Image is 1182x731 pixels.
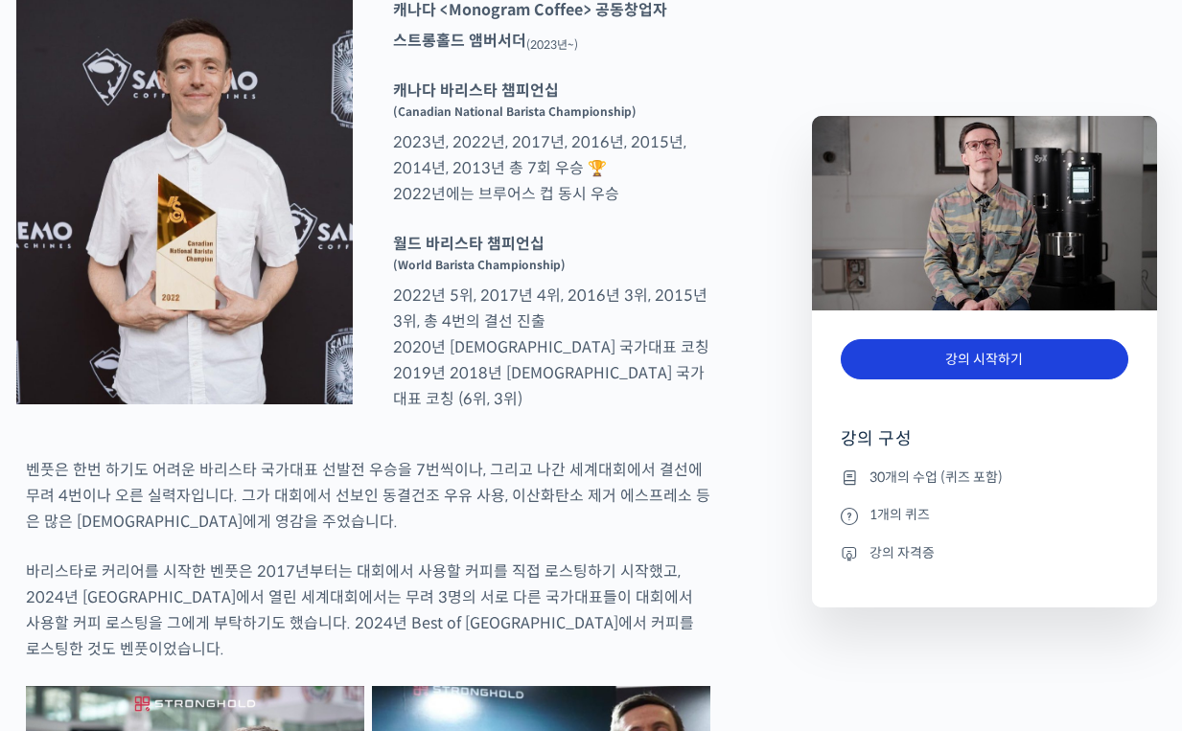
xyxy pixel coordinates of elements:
li: 1개의 퀴즈 [841,504,1128,527]
a: 대화 [127,572,247,620]
p: 바리스타로 커리어를 시작한 벤풋은 2017년부터는 대회에서 사용할 커피를 직접 로스팅하기 시작했고, 2024년 [GEOGRAPHIC_DATA]에서 열린 세계대회에서는 무려 3... [26,559,710,662]
span: 홈 [60,601,72,616]
span: 설정 [296,601,319,616]
span: 대화 [175,602,198,617]
p: 2023년, 2022년, 2017년, 2016년, 2015년, 2014년, 2013년 총 7회 우승 🏆 2022년에는 브루어스 컵 동시 우승 [383,78,720,207]
li: 강의 자격증 [841,541,1128,564]
sub: (2023년~) [526,37,578,52]
h4: 강의 구성 [841,427,1128,466]
li: 30개의 수업 (퀴즈 포함) [841,466,1128,489]
a: 홈 [6,572,127,620]
a: 강의 시작하기 [841,339,1128,380]
strong: 캐나다 바리스타 챔피언십 [393,80,559,101]
a: 설정 [247,572,368,620]
sup: (World Barista Championship) [393,258,566,272]
p: 2022년 5위, 2017년 4위, 2016년 3위, 2015년 3위, 총 4번의 결선 진출 2020년 [DEMOGRAPHIC_DATA] 국가대표 코칭 2019년 2018년 ... [383,231,720,412]
strong: 월드 바리스타 챔피언십 [393,234,545,254]
sup: (Canadian National Barista Championship) [393,104,637,119]
p: 벤풋은 한번 하기도 어려운 바리스타 국가대표 선발전 우승을 7번씩이나, 그리고 나간 세계대회에서 결선에 무려 4번이나 오른 실력자입니다. 그가 대회에서 선보인 동결건조 우유 ... [26,457,710,535]
strong: 스트롱홀드 앰버서더 [393,31,526,51]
